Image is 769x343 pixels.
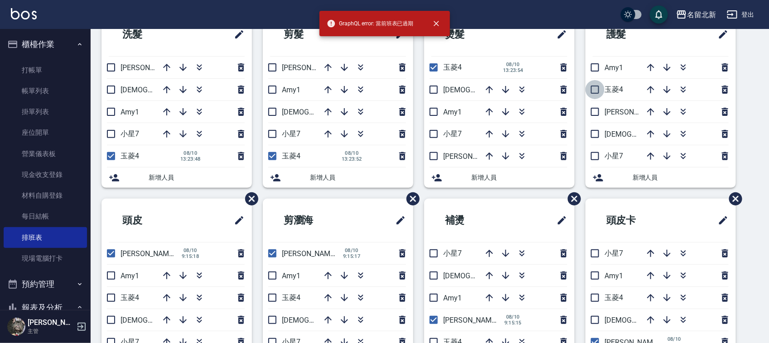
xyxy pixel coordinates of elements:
[400,186,421,212] span: 刪除班表
[270,18,353,51] h2: 剪髮
[605,130,683,138] span: [DEMOGRAPHIC_DATA]9
[282,86,300,94] span: Amy1
[605,63,623,72] span: Amy1
[282,152,300,160] span: 玉菱4
[605,272,623,280] span: Amy1
[4,60,87,81] a: 打帳單
[310,173,406,182] span: 新增人員
[443,249,462,257] span: 小星7
[282,249,340,258] span: [PERSON_NAME]2
[121,108,139,116] span: Amy1
[672,5,720,24] button: 名留北新
[282,316,361,324] span: [DEMOGRAPHIC_DATA]9
[228,210,245,231] span: 修改班表的標題
[605,249,623,257] span: 小星7
[28,327,74,335] p: 主管
[327,19,414,28] span: GraphQL error: 當前班表已過期
[712,210,729,231] span: 修改班表的標題
[443,108,462,116] span: Amy1
[121,86,199,94] span: [DEMOGRAPHIC_DATA]9
[650,5,668,24] button: save
[4,81,87,101] a: 帳單列表
[342,156,362,162] span: 13:23:52
[605,108,663,116] span: [PERSON_NAME]2
[561,186,582,212] span: 刪除班表
[687,9,716,20] div: 名留北新
[443,316,502,324] span: [PERSON_NAME]2
[7,318,25,336] img: Person
[282,108,361,116] span: [DEMOGRAPHIC_DATA]9
[102,167,252,188] div: 新增人員
[593,204,681,237] h2: 頭皮卡
[228,24,245,45] span: 修改班表的標題
[443,86,522,94] span: [DEMOGRAPHIC_DATA]9
[605,316,683,324] span: [DEMOGRAPHIC_DATA]9
[503,314,523,320] span: 08/10
[4,227,87,248] a: 排班表
[4,296,87,319] button: 報表及分析
[503,62,523,67] span: 08/10
[121,129,139,138] span: 小星7
[633,173,729,182] span: 新增人員
[605,152,623,160] span: 小星7
[121,152,139,160] span: 玉菱4
[180,248,200,253] span: 08/10
[121,272,139,280] span: Amy1
[282,63,340,72] span: [PERSON_NAME]2
[426,14,446,33] button: close
[180,156,201,162] span: 13:23:48
[238,186,260,212] span: 刪除班表
[585,167,736,188] div: 新增人員
[4,143,87,164] a: 營業儀表板
[605,85,623,94] span: 玉菱4
[551,24,567,45] span: 修改班表的標題
[270,204,358,237] h2: 剪瀏海
[712,24,729,45] span: 修改班表的標題
[723,6,758,23] button: 登出
[605,293,623,302] span: 玉菱4
[431,204,515,237] h2: 補燙
[4,122,87,143] a: 座位開單
[4,185,87,206] a: 材料自購登錄
[180,150,201,156] span: 08/10
[28,318,74,327] h5: [PERSON_NAME]
[4,33,87,56] button: 櫃檯作業
[109,204,192,237] h2: 頭皮
[503,67,523,73] span: 13:23:54
[342,253,362,259] span: 9:15:17
[121,249,179,258] span: [PERSON_NAME]2
[4,248,87,269] a: 現場電腦打卡
[121,293,139,302] span: 玉菱4
[443,294,462,302] span: Amy1
[424,167,575,188] div: 新增人員
[443,152,502,161] span: [PERSON_NAME]2
[551,210,567,231] span: 修改班表的標題
[11,8,37,19] img: Logo
[282,293,300,302] span: 玉菱4
[431,18,515,51] h2: 燙髮
[109,18,192,51] h2: 洗髮
[664,336,684,342] span: 08/10
[471,173,567,182] span: 新增人員
[180,253,200,259] span: 9:15:18
[282,129,300,138] span: 小星7
[443,129,462,138] span: 小星7
[4,164,87,185] a: 現金收支登錄
[342,150,362,156] span: 08/10
[121,316,199,324] span: [DEMOGRAPHIC_DATA]9
[443,63,462,71] span: 玉菱4
[149,173,245,182] span: 新增人員
[390,210,406,231] span: 修改班表的標題
[4,272,87,296] button: 預約管理
[282,272,300,280] span: Amy1
[593,18,676,51] h2: 護髮
[443,272,522,280] span: [DEMOGRAPHIC_DATA]9
[503,320,523,326] span: 9:15:15
[4,206,87,227] a: 每日結帳
[342,248,362,253] span: 08/10
[121,63,179,72] span: [PERSON_NAME]2
[4,101,87,122] a: 掛單列表
[722,186,744,212] span: 刪除班表
[263,167,413,188] div: 新增人員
